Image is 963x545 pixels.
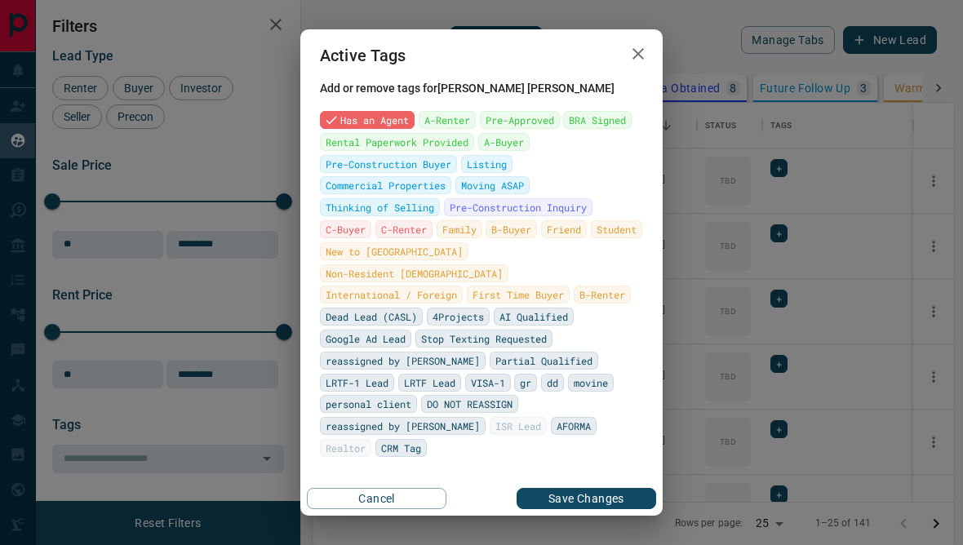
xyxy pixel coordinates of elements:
span: Pre-Construction Buyer [326,156,451,172]
div: reassigned by [PERSON_NAME] [320,352,486,370]
span: Dead Lead (CASL) [326,308,417,325]
span: C-Renter [381,221,427,237]
div: BRA Signed [563,111,632,129]
div: International / Foreign [320,286,463,304]
div: Stop Texting Requested [415,330,553,348]
div: VISA-1 [465,374,511,392]
span: First Time Buyer [473,286,564,303]
div: CRM Tag [375,439,427,457]
div: LRTF-1 Lead [320,374,394,392]
div: personal client [320,395,417,413]
span: LRTF Lead [404,374,455,391]
span: Rental Paperwork Provided [326,134,468,150]
button: Cancel [307,488,446,509]
div: Pre-Approved [480,111,560,129]
span: Partial Qualified [495,352,592,369]
div: A-Renter [419,111,476,129]
div: DO NOT REASSIGN [421,395,518,413]
div: Rental Paperwork Provided [320,133,474,151]
span: B-Buyer [491,221,531,237]
span: reassigned by [PERSON_NAME] [326,352,480,369]
span: Pre-Approved [486,112,554,128]
span: New to [GEOGRAPHIC_DATA] [326,243,463,259]
span: Friend [547,221,581,237]
span: Commercial Properties [326,177,446,193]
span: Pre-Construction Inquiry [450,199,587,215]
div: Non-Resident [DEMOGRAPHIC_DATA] [320,264,508,282]
div: AI Qualified [494,308,574,326]
div: dd [541,374,564,392]
span: personal client [326,396,411,412]
div: Pre-Construction Inquiry [444,198,592,216]
div: Student [591,220,642,238]
span: AFORMA [557,418,591,434]
div: A-Buyer [478,133,530,151]
span: Stop Texting Requested [421,330,547,347]
div: New to [GEOGRAPHIC_DATA] [320,242,468,260]
span: gr [520,374,531,391]
span: LRTF-1 Lead [326,374,388,391]
div: AFORMA [551,417,597,435]
div: LRTF Lead [398,374,461,392]
span: A-Buyer [484,134,524,150]
div: 4Projects [427,308,490,326]
span: dd [547,374,558,391]
span: Has an Agent [340,112,409,128]
span: VISA-1 [471,374,505,391]
span: reassigned by [PERSON_NAME] [326,418,480,434]
div: Family [437,220,482,238]
span: movine [574,374,608,391]
div: B-Renter [574,286,631,304]
div: Partial Qualified [490,352,598,370]
div: C-Buyer [320,220,371,238]
span: 4Projects [433,308,484,325]
span: Moving ASAP [461,177,524,193]
div: gr [514,374,537,392]
div: Thinking of Selling [320,198,440,216]
div: Has an Agent [320,111,415,129]
span: CRM Tag [381,440,421,456]
span: International / Foreign [326,286,457,303]
div: reassigned by [PERSON_NAME] [320,417,486,435]
div: Pre-Construction Buyer [320,155,457,173]
span: Listing [467,156,507,172]
span: DO NOT REASSIGN [427,396,513,412]
span: Thinking of Selling [326,199,434,215]
span: Non-Resident [DEMOGRAPHIC_DATA] [326,265,503,281]
div: Dead Lead (CASL) [320,308,423,326]
button: Save Changes [517,488,656,509]
div: Listing [461,155,513,173]
div: Google Ad Lead [320,330,411,348]
div: First Time Buyer [467,286,570,304]
div: movine [568,374,614,392]
div: Commercial Properties [320,176,451,194]
span: Student [597,221,637,237]
span: Family [442,221,477,237]
span: Google Ad Lead [326,330,406,347]
span: BRA Signed [569,112,626,128]
span: Add or remove tags for [PERSON_NAME] [PERSON_NAME] [320,82,643,95]
div: Friend [541,220,587,238]
span: A-Renter [424,112,470,128]
span: AI Qualified [499,308,568,325]
div: C-Renter [375,220,433,238]
span: C-Buyer [326,221,366,237]
div: B-Buyer [486,220,537,238]
h2: Active Tags [300,29,426,82]
div: Moving ASAP [455,176,530,194]
span: B-Renter [579,286,625,303]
